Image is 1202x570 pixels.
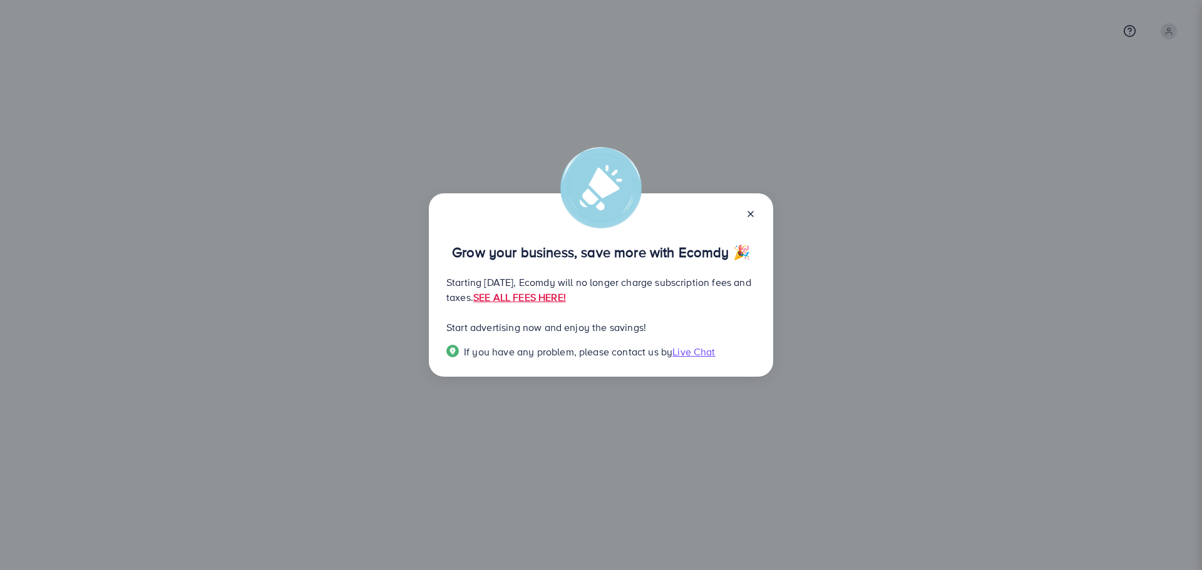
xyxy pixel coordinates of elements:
p: Starting [DATE], Ecomdy will no longer charge subscription fees and taxes. [446,275,756,305]
span: Live Chat [672,345,715,359]
a: SEE ALL FEES HERE! [473,290,566,304]
span: If you have any problem, please contact us by [464,345,672,359]
img: Popup guide [446,345,459,357]
p: Grow your business, save more with Ecomdy 🎉 [446,245,756,260]
img: alert [560,147,642,228]
p: Start advertising now and enjoy the savings! [446,320,756,335]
